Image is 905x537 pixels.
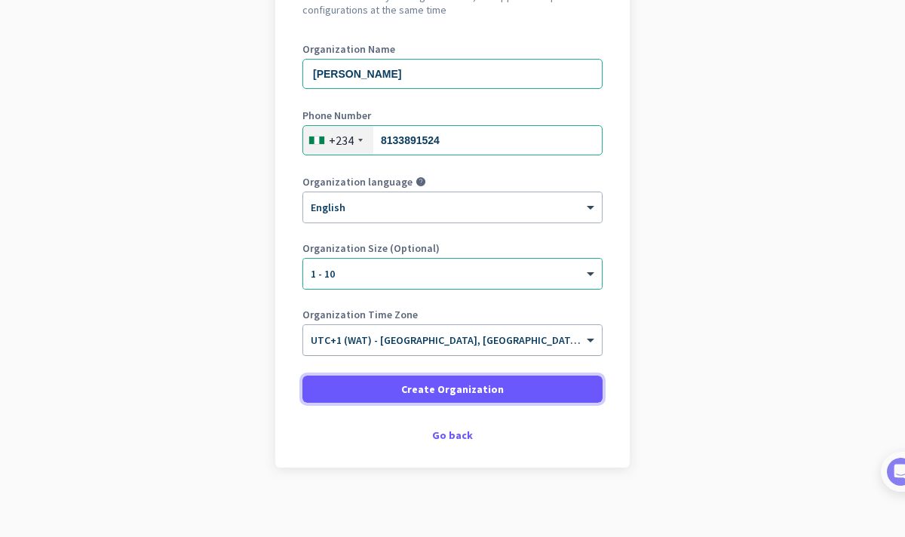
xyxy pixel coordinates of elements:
label: Phone Number [302,110,603,121]
input: 2033 12 3456 [302,125,603,155]
label: Organization Name [302,44,603,54]
i: help [416,176,426,187]
button: Create Organization [302,376,603,403]
label: Organization Size (Optional) [302,243,603,253]
label: Organization language [302,176,413,187]
input: What is the name of your organization? [302,59,603,89]
div: +234 [329,133,354,148]
span: Create Organization [401,382,504,397]
label: Organization Time Zone [302,309,603,320]
div: Go back [302,430,603,440]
